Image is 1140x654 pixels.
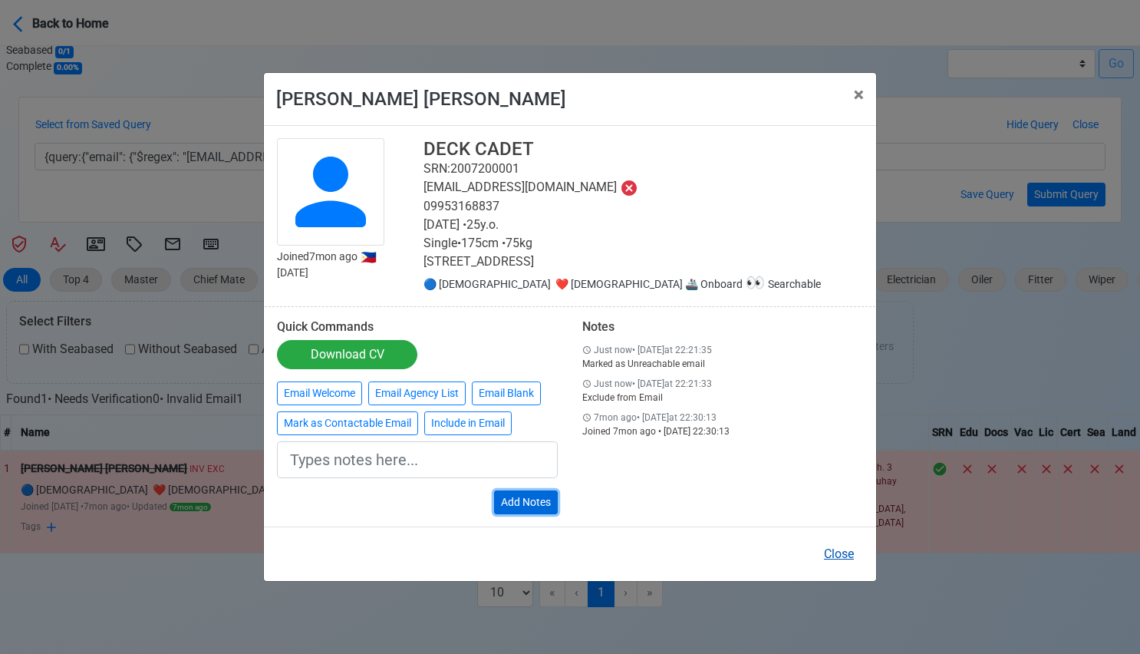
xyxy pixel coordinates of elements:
[277,340,417,369] a: Download CV
[423,216,863,234] p: [DATE] • 25 y.o.
[277,441,558,478] input: Types notes here...
[854,84,864,105] span: ×
[361,251,377,264] span: 🇵🇭
[277,381,362,405] button: Email Welcome
[311,345,384,364] div: Download CV
[582,377,863,391] div: Just now • [DATE] at 22:21:33
[423,160,863,178] p: SRN: 2007200001
[743,278,821,290] span: Searchable
[582,424,863,438] div: Joined 7mon ago • [DATE] 22:30:13
[494,490,558,514] button: Add Notes
[685,278,743,290] span: 🚢 Onboard
[582,411,863,424] div: 7mon ago • [DATE] at 22:30:13
[424,411,512,435] button: Include in Email
[368,381,466,405] button: Email Agency List
[582,319,863,334] h6: Notes
[277,265,423,281] p: [DATE]
[814,540,864,569] button: Close
[423,278,824,290] span: gender
[423,253,863,271] p: [STREET_ADDRESS]
[277,319,558,334] h6: Quick Commands
[472,381,541,405] button: Email Blank
[582,391,863,405] div: Exclude from Email
[582,357,863,371] div: Marked as Unreachable email
[423,197,863,216] p: 09953168837
[582,343,863,357] div: Just now • [DATE] at 22:21:35
[746,273,765,292] span: 👀
[423,138,863,160] h4: DECK CADET
[276,88,566,110] span: [PERSON_NAME] [PERSON_NAME]
[277,411,418,435] button: Mark as Contactable Email
[423,234,863,253] p: Single • 175 cm • 75 kg
[277,249,423,265] p: Joined 7mon ago
[423,178,863,197] p: [EMAIL_ADDRESS][DOMAIN_NAME]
